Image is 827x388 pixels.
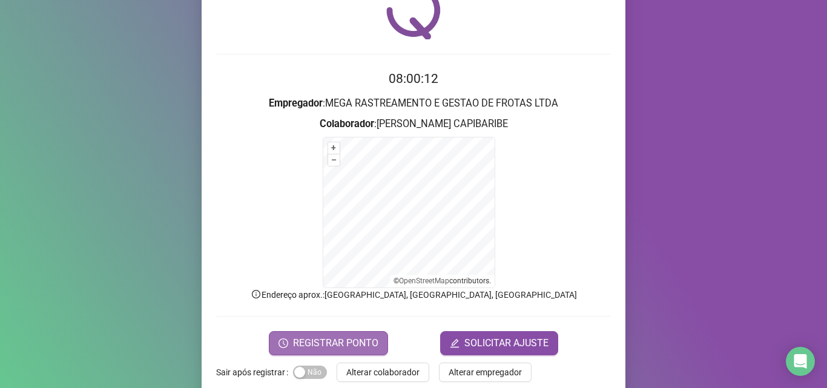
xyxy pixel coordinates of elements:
label: Sair após registrar [216,363,293,382]
button: REGISTRAR PONTO [269,331,388,355]
span: edit [450,338,460,348]
span: info-circle [251,289,262,300]
p: Endereço aprox. : [GEOGRAPHIC_DATA], [GEOGRAPHIC_DATA], [GEOGRAPHIC_DATA] [216,288,611,301]
li: © contributors. [394,277,491,285]
a: OpenStreetMap [399,277,449,285]
div: Open Intercom Messenger [786,347,815,376]
h3: : MEGA RASTREAMENTO E GESTAO DE FROTAS LTDA [216,96,611,111]
button: Alterar colaborador [337,363,429,382]
span: Alterar empregador [449,366,522,379]
strong: Colaborador [320,118,374,130]
span: clock-circle [278,338,288,348]
button: Alterar empregador [439,363,532,382]
button: editSOLICITAR AJUSTE [440,331,558,355]
strong: Empregador [269,97,323,109]
h3: : [PERSON_NAME] CAPIBARIBE [216,116,611,132]
span: REGISTRAR PONTO [293,336,378,350]
span: SOLICITAR AJUSTE [464,336,549,350]
button: + [328,142,340,154]
button: – [328,154,340,166]
time: 08:00:12 [389,71,438,86]
span: Alterar colaborador [346,366,420,379]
